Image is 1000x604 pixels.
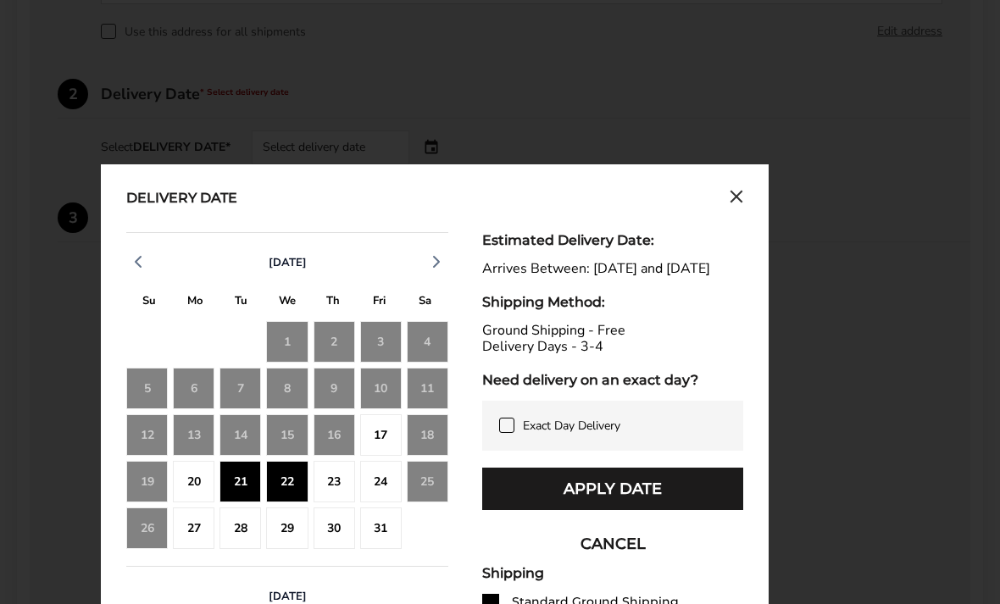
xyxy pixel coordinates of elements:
[262,255,314,270] button: [DATE]
[523,418,620,434] span: Exact Day Delivery
[126,290,172,316] div: S
[482,294,743,310] div: Shipping Method:
[482,261,743,277] div: Arrives Between: [DATE] and [DATE]
[264,290,310,316] div: W
[269,589,307,604] span: [DATE]
[730,190,743,208] button: Close calendar
[172,290,218,316] div: M
[126,190,237,208] div: Delivery Date
[482,468,743,510] button: Apply Date
[482,323,743,355] div: Ground Shipping - Free Delivery Days - 3-4
[482,232,743,248] div: Estimated Delivery Date:
[482,523,743,565] button: CANCEL
[310,290,356,316] div: T
[356,290,402,316] div: F
[219,290,264,316] div: T
[403,290,448,316] div: S
[482,372,743,388] div: Need delivery on an exact day?
[262,589,314,604] button: [DATE]
[482,565,743,581] div: Shipping
[269,255,307,270] span: [DATE]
